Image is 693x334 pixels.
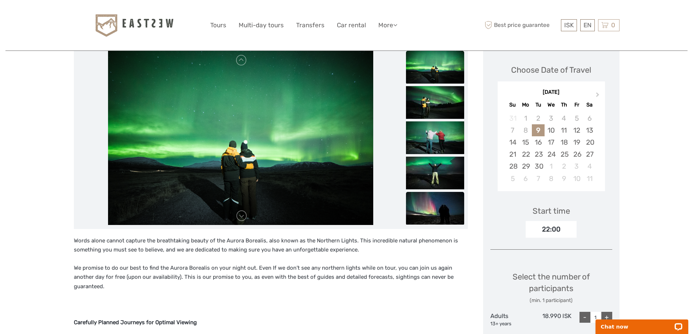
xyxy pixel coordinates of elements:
div: Not available Saturday, September 6th, 2025 [583,112,596,124]
button: Next Month [593,90,604,102]
div: Select the number of participants [490,271,612,304]
a: Car rental [337,20,366,31]
div: Choose Friday, September 12th, 2025 [570,124,583,136]
div: Not available Monday, September 8th, 2025 [519,124,532,136]
img: 90fe71c33a0e4898adea39a9e02b5873_slider_thumbnail.png [406,51,464,84]
div: Choose Friday, September 26th, 2025 [570,148,583,160]
div: Choose Wednesday, September 24th, 2025 [545,148,557,160]
div: Tu [532,100,545,110]
a: Multi-day tours [239,20,284,31]
div: Start time [533,205,570,217]
div: EN [580,19,595,31]
div: Choose Wednesday, October 1st, 2025 [545,160,557,172]
div: Choose Thursday, September 25th, 2025 [558,148,570,160]
div: Choose Monday, September 22nd, 2025 [519,148,532,160]
div: [DATE] [498,89,605,96]
div: Fr [570,100,583,110]
div: Choose Thursday, September 18th, 2025 [558,136,570,148]
div: Th [558,100,570,110]
strong: Carefully Planned Journeys for Optimal Viewing [74,319,197,326]
div: We [545,100,557,110]
div: Choose Wednesday, October 8th, 2025 [545,173,557,185]
div: Adults [490,312,531,327]
div: Not available Thursday, September 4th, 2025 [558,112,570,124]
div: Choose Friday, September 19th, 2025 [570,136,583,148]
div: Choose Thursday, October 2nd, 2025 [558,160,570,172]
a: Transfers [296,20,324,31]
div: Choose Friday, October 3rd, 2025 [570,160,583,172]
span: 0 [610,21,616,29]
img: 02d27403baa34bd09e8e5d055bdf08e4_slider_thumbnail.jpeg [406,157,464,189]
div: Choose Sunday, September 14th, 2025 [506,136,519,148]
span: Best price guarantee [483,19,559,31]
div: 22:00 [526,221,577,238]
p: We promise to do our best to find the Aurora Borealis on your night out. Even If we don’t see any... [74,263,468,291]
div: Not available Monday, September 1st, 2025 [519,112,532,124]
div: Choose Friday, October 10th, 2025 [570,173,583,185]
iframe: LiveChat chat widget [591,311,693,334]
div: Choose Tuesday, September 16th, 2025 [532,136,545,148]
div: Mo [519,100,532,110]
div: Not available Tuesday, September 2nd, 2025 [532,112,545,124]
div: Not available Sunday, August 31st, 2025 [506,112,519,124]
div: (min. 1 participant) [490,297,612,304]
img: aa2725bc144a4e9c9b7156b4d3af6966_slider_thumbnail.jpeg [406,192,464,225]
a: Tours [210,20,226,31]
div: - [580,312,590,323]
div: Not available Wednesday, September 3rd, 2025 [545,112,557,124]
img: 90fe71c33a0e4898adea39a9e02b5873_main_slider.png [108,51,374,225]
div: Sa [583,100,596,110]
div: Choose Sunday, September 28th, 2025 [506,160,519,172]
div: 18.990 ISK [531,312,571,327]
div: Choose Monday, September 15th, 2025 [519,136,532,148]
div: Choose Saturday, September 13th, 2025 [583,124,596,136]
div: Choose Sunday, October 5th, 2025 [506,173,519,185]
div: month 2025-09 [500,112,602,185]
div: Choose Tuesday, September 23rd, 2025 [532,148,545,160]
div: Choose Tuesday, October 7th, 2025 [532,173,545,185]
div: Choose Saturday, October 11th, 2025 [583,173,596,185]
div: Choose Tuesday, September 30th, 2025 [532,160,545,172]
div: Choose Monday, September 29th, 2025 [519,160,532,172]
span: ISK [564,21,574,29]
div: Choose Sunday, September 21st, 2025 [506,148,519,160]
div: 13+ years [490,321,531,327]
div: Choose Thursday, October 9th, 2025 [558,173,570,185]
div: Su [506,100,519,110]
div: Choose Saturday, October 4th, 2025 [583,160,596,172]
div: Choose Date of Travel [511,64,591,76]
div: Not available Friday, September 5th, 2025 [570,112,583,124]
div: Choose Wednesday, September 10th, 2025 [545,124,557,136]
div: Choose Wednesday, September 17th, 2025 [545,136,557,148]
p: Words alone cannot capture the breathtaking beauty of the Aurora Borealis, also known as the Nort... [74,236,468,255]
div: Choose Monday, October 6th, 2025 [519,173,532,185]
img: 268-16227d50-61df-4118-8654-97e79433c6aa_logo_big.jpg [94,12,174,38]
div: Choose Saturday, September 20th, 2025 [583,136,596,148]
div: Choose Thursday, September 11th, 2025 [558,124,570,136]
div: Choose Tuesday, September 9th, 2025 [532,124,545,136]
div: Choose Saturday, September 27th, 2025 [583,148,596,160]
div: Not available Sunday, September 7th, 2025 [506,124,519,136]
img: a09b1f567edb46e68acc28e37cefcb4d_slider_thumbnail.jpeg [406,121,464,154]
a: More [378,20,397,31]
img: 086c1708e4614c6ab864fee645773794_slider_thumbnail.jpeg [406,86,464,119]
